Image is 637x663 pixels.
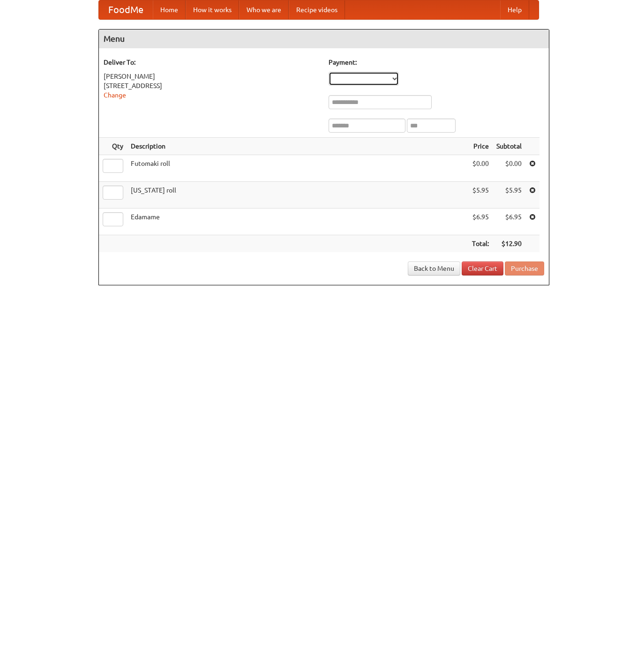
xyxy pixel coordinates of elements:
button: Purchase [505,261,544,276]
th: Price [468,138,493,155]
a: Who we are [239,0,289,19]
a: FoodMe [99,0,153,19]
td: [US_STATE] roll [127,182,468,209]
th: Subtotal [493,138,525,155]
th: $12.90 [493,235,525,253]
th: Description [127,138,468,155]
a: Help [500,0,529,19]
td: Edamame [127,209,468,235]
div: [STREET_ADDRESS] [104,81,319,90]
a: Clear Cart [462,261,503,276]
h5: Deliver To: [104,58,319,67]
td: $5.95 [493,182,525,209]
td: $0.00 [493,155,525,182]
a: Recipe videos [289,0,345,19]
td: $5.95 [468,182,493,209]
th: Total: [468,235,493,253]
td: $6.95 [468,209,493,235]
div: [PERSON_NAME] [104,72,319,81]
td: $6.95 [493,209,525,235]
a: How it works [186,0,239,19]
a: Home [153,0,186,19]
td: Futomaki roll [127,155,468,182]
a: Change [104,91,126,99]
h5: Payment: [329,58,544,67]
td: $0.00 [468,155,493,182]
h4: Menu [99,30,549,48]
a: Back to Menu [408,261,460,276]
th: Qty [99,138,127,155]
